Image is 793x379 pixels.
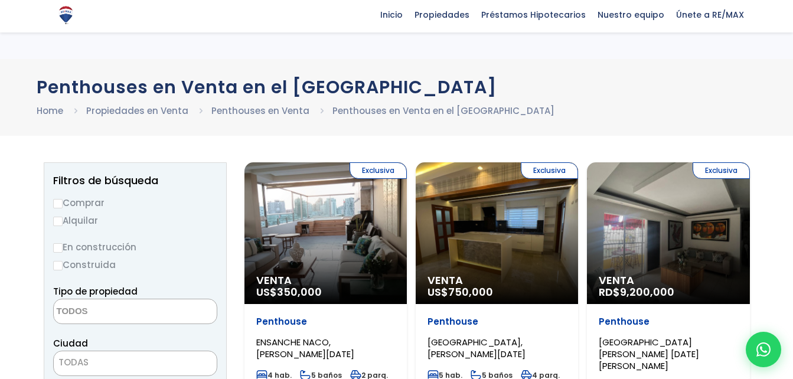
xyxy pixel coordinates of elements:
span: Propiedades [409,6,475,24]
input: Comprar [53,199,63,208]
p: Penthouse [256,316,395,328]
a: Home [37,104,63,117]
h1: Penthouses en Venta en el [GEOGRAPHIC_DATA] [37,77,757,97]
span: TODAS [58,356,89,368]
input: En construcción [53,243,63,253]
img: Logo de REMAX [56,5,76,25]
input: Construida [53,261,63,270]
span: Venta [427,275,566,286]
a: Propiedades en Venta [86,104,188,117]
span: [GEOGRAPHIC_DATA][PERSON_NAME] [DATE][PERSON_NAME] [599,336,699,372]
span: Exclusiva [693,162,750,179]
span: US$ [256,285,322,299]
span: 9,200,000 [620,285,674,299]
span: Inicio [374,6,409,24]
p: Penthouse [427,316,566,328]
span: Únete a RE/MAX [670,6,750,24]
span: TODAS [54,354,217,371]
p: Penthouse [599,316,737,328]
label: Construida [53,257,217,272]
h2: Filtros de búsqueda [53,175,217,187]
span: RD$ [599,285,674,299]
span: Ciudad [53,337,88,349]
span: 750,000 [448,285,493,299]
label: Alquilar [53,213,217,228]
a: Penthouses en Venta [211,104,309,117]
span: US$ [427,285,493,299]
span: Exclusiva [350,162,407,179]
textarea: Search [54,299,168,325]
span: 350,000 [277,285,322,299]
span: Préstamos Hipotecarios [475,6,592,24]
input: Alquilar [53,217,63,226]
label: En construcción [53,240,217,254]
li: Penthouses en Venta en el [GEOGRAPHIC_DATA] [332,103,554,118]
span: Exclusiva [521,162,578,179]
span: Tipo de propiedad [53,285,138,298]
span: Venta [599,275,737,286]
span: [GEOGRAPHIC_DATA], [PERSON_NAME][DATE] [427,336,526,360]
label: Comprar [53,195,217,210]
span: Venta [256,275,395,286]
span: ENSANCHE NACO, [PERSON_NAME][DATE] [256,336,354,360]
span: TODAS [53,351,217,376]
span: Nuestro equipo [592,6,670,24]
